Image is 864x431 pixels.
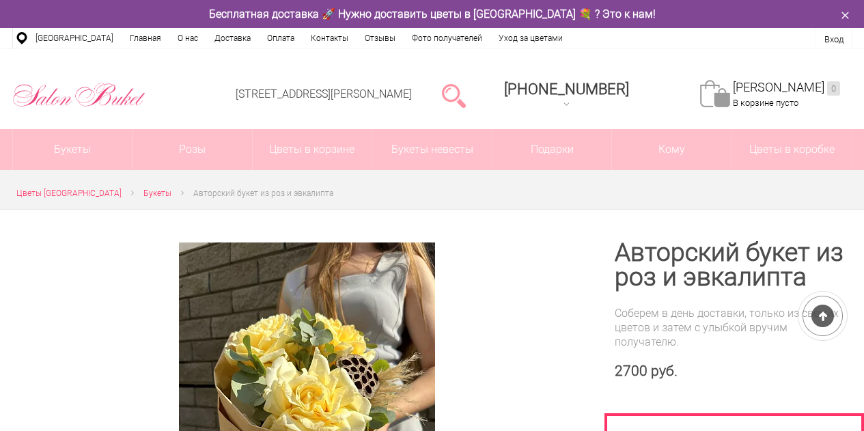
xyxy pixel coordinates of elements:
ins: 0 [827,81,840,96]
span: [PHONE_NUMBER] [504,81,629,98]
div: 2700 руб. [615,363,848,380]
a: [PHONE_NUMBER] [496,76,637,115]
a: Букеты невесты [372,129,492,170]
div: Соберем в день доставки, только из свежих цветов и затем с улыбкой вручим получателю. [615,306,848,349]
span: Кому [612,129,731,170]
a: Цветы [GEOGRAPHIC_DATA] [16,186,122,201]
a: Отзывы [357,28,404,48]
h1: Авторский букет из роз и эвкалипта [615,240,848,290]
a: Главная [122,28,169,48]
a: Уход за цветами [490,28,571,48]
a: Цветы в корзине [253,129,372,170]
div: Бесплатная доставка 🚀 Нужно доставить цветы в [GEOGRAPHIC_DATA] 💐 ? Это к нам! [2,7,863,21]
a: Букеты [143,186,171,201]
span: Букеты [143,189,171,198]
a: Фото получателей [404,28,490,48]
a: Доставка [206,28,259,48]
a: Контакты [303,28,357,48]
img: Цветы Нижний Новгород [12,80,146,110]
a: Подарки [492,129,612,170]
span: Цветы [GEOGRAPHIC_DATA] [16,189,122,198]
a: [PERSON_NAME] [733,80,840,96]
a: Цветы в коробке [732,129,852,170]
a: [GEOGRAPHIC_DATA] [27,28,122,48]
a: [STREET_ADDRESS][PERSON_NAME] [236,87,412,100]
a: Розы [133,129,252,170]
a: О нас [169,28,206,48]
span: В корзине пусто [733,98,798,108]
a: Букеты [13,129,133,170]
a: Вход [824,34,844,44]
span: Авторский букет из роз и эвкалипта [193,189,333,198]
a: Оплата [259,28,303,48]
